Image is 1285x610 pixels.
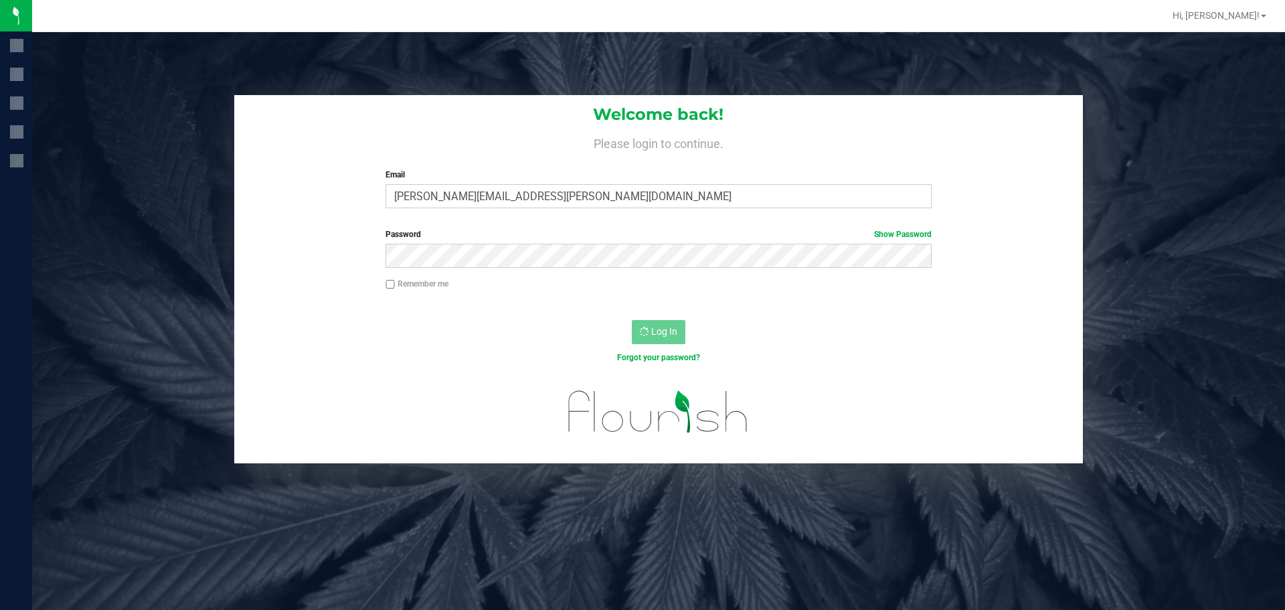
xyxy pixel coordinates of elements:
img: flourish_logo.svg [552,378,764,446]
a: Forgot your password? [617,353,700,362]
button: Log In [632,320,685,344]
label: Email [385,169,931,181]
label: Remember me [385,278,448,290]
a: Show Password [874,230,932,239]
span: Log In [651,326,677,337]
input: Remember me [385,280,395,289]
h4: Please login to continue. [234,134,1083,150]
h1: Welcome back! [234,106,1083,123]
span: Hi, [PERSON_NAME]! [1173,10,1260,21]
span: Password [385,230,421,239]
